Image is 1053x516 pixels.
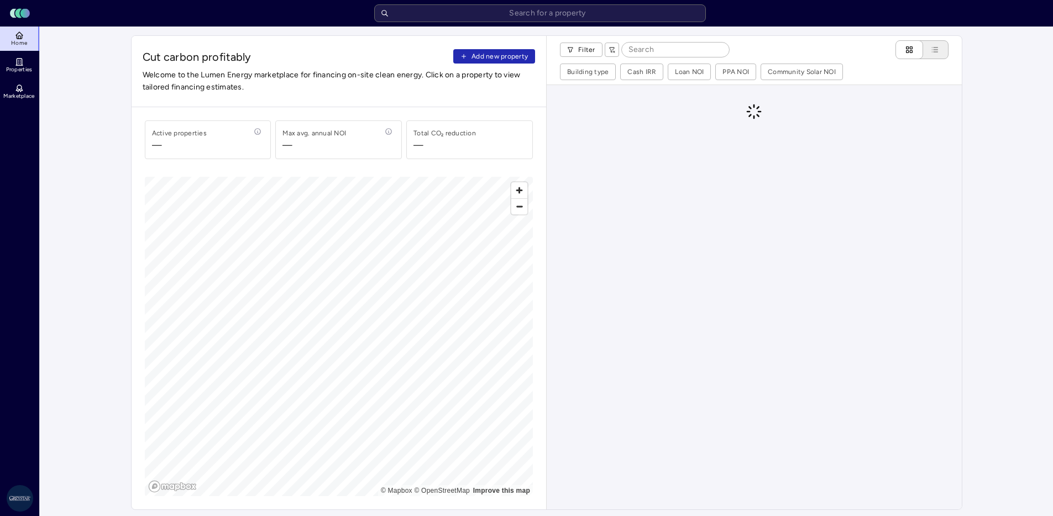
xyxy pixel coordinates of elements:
[511,182,527,198] button: Zoom in
[622,43,729,57] input: Search
[11,40,27,46] span: Home
[675,66,704,77] div: Loan NOI
[453,49,535,64] button: Add new property
[7,485,33,512] img: Greystar AS
[282,139,346,152] span: —
[627,66,656,77] div: Cash IRR
[6,66,33,73] span: Properties
[152,139,207,152] span: —
[143,69,536,93] span: Welcome to the Lumen Energy marketplace for financing on-site clean energy. Click on a property t...
[761,64,842,80] button: Community Solar NOI
[621,64,663,80] button: Cash IRR
[560,64,615,80] button: Building type
[143,49,449,65] span: Cut carbon profitably
[3,93,34,99] span: Marketplace
[560,43,603,57] button: Filter
[413,128,476,139] div: Total CO₂ reduction
[282,128,346,139] div: Max avg. annual NOI
[912,40,949,59] button: List view
[668,64,710,80] button: Loan NOI
[472,51,528,62] span: Add new property
[381,487,412,494] a: Mapbox
[374,4,706,22] input: Search for a property
[768,66,836,77] div: Community Solar NOI
[567,66,609,77] div: Building type
[578,44,595,55] span: Filter
[145,177,533,496] canvas: Map
[895,40,923,59] button: Cards view
[413,139,423,152] div: —
[148,480,197,493] a: Mapbox logo
[511,199,527,214] span: Zoom out
[473,487,530,494] a: Map feedback
[716,64,756,80] button: PPA NOI
[722,66,749,77] div: PPA NOI
[511,198,527,214] button: Zoom out
[414,487,470,494] a: OpenStreetMap
[152,128,207,139] div: Active properties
